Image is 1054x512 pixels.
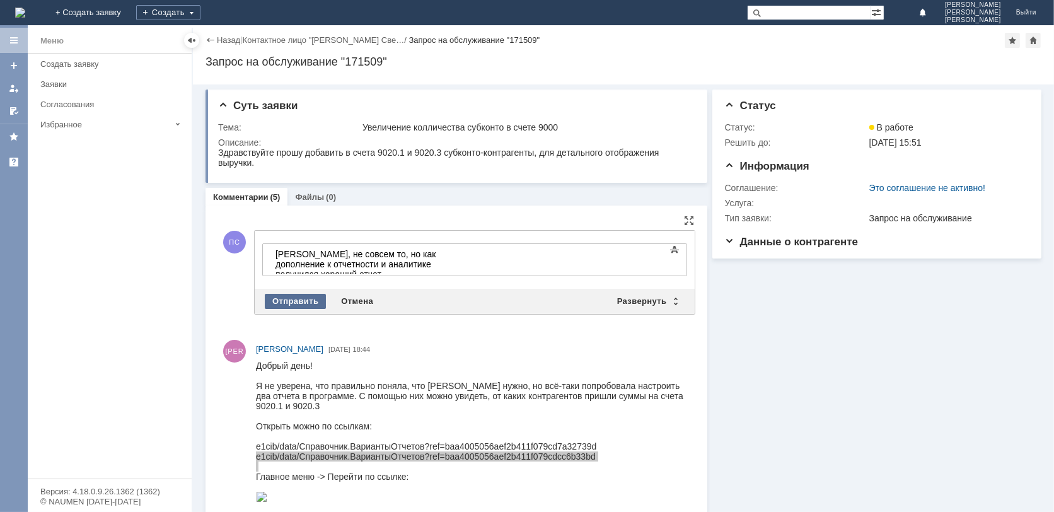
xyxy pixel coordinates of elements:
span: ПС [223,231,246,253]
div: Избранное [40,120,170,129]
div: Увеличение колличества субконто в счете 9000 [362,122,690,132]
div: [PERSON_NAME], не совсем то, но как дополнение к отчетности и аналитике получился хороший отчет [5,5,184,35]
a: Перейти на домашнюю страницу [15,8,25,18]
div: Запрос на обслуживание [869,213,1024,223]
a: Мои согласования [4,101,24,121]
span: Расширенный поиск [871,6,884,18]
div: (0) [326,192,336,202]
div: Описание: [218,137,692,148]
a: Комментарии [213,192,269,202]
div: Соглашение: [725,183,867,193]
a: Мои заявки [4,78,24,98]
span: [DATE] 15:51 [869,137,922,148]
div: Тип заявки: [725,213,867,223]
div: Версия: 4.18.0.9.26.1362 (1362) [40,487,179,496]
div: Заявки [40,79,184,89]
img: download [184,40,195,50]
div: Создать [136,5,200,20]
div: Скрыть меню [184,33,199,48]
a: Назад [217,35,240,45]
div: Сделать домашней страницей [1026,33,1041,48]
span: [DATE] [328,346,350,353]
div: Тема: [218,122,360,132]
a: Согласования [35,95,189,114]
img: download [360,10,371,20]
span: [PERSON_NAME] [256,344,323,354]
div: Создать заявку [40,59,184,69]
div: Согласования [40,100,184,109]
span: [PERSON_NAME] [945,1,1001,9]
div: На всю страницу [685,216,695,226]
a: Заявки [35,74,189,94]
img: download [195,40,207,50]
span: В работе [869,122,913,132]
span: Данные о контрагенте [725,236,859,248]
span: Информация [725,160,809,172]
div: Запрос на обслуживание "171509" [206,55,1041,68]
div: | [240,35,242,44]
div: © NAUMEN [DATE]-[DATE] [40,497,179,506]
span: 18:44 [353,346,371,353]
div: Добавить в избранное [1005,33,1020,48]
a: Контактное лицо "[PERSON_NAME] Све… [243,35,405,45]
span: Показать панель инструментов [667,242,682,257]
img: download [207,40,218,50]
div: Решить до: [725,137,867,148]
a: [PERSON_NAME] [256,343,323,356]
span: [PERSON_NAME] [945,16,1001,24]
a: Это соглашение не активно! [869,183,986,193]
span: Статус [725,100,776,112]
a: Файлы [295,192,324,202]
a: Создать заявку [4,55,24,76]
div: Услуга: [725,198,867,208]
div: Запрос на обслуживание "171509" [408,35,540,45]
div: Статус: [725,122,867,132]
a: Сервис Деск [4,152,24,172]
div: Меню [40,33,64,49]
span: Суть заявки [218,100,298,112]
span: [PERSON_NAME] [945,9,1001,16]
div: / [243,35,409,45]
div: (5) [270,192,281,202]
img: logo [15,8,25,18]
a: Создать заявку [35,54,189,74]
